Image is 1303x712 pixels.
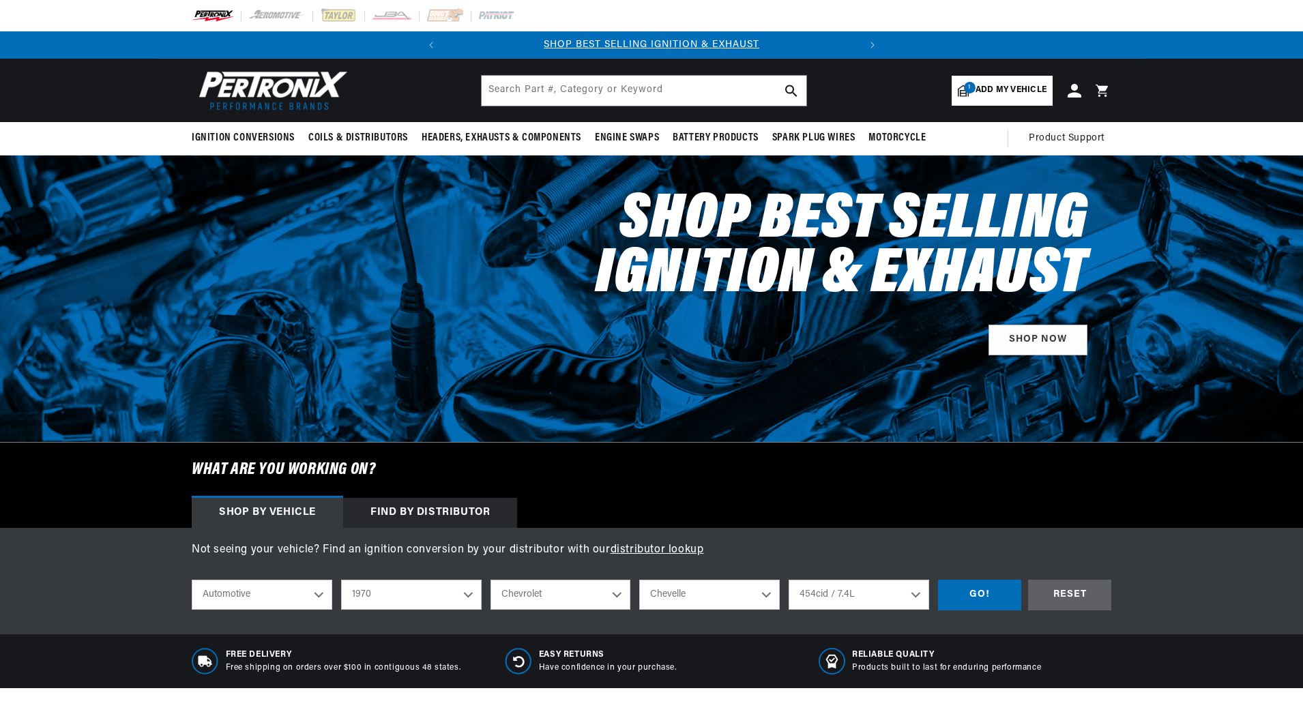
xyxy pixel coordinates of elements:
img: Pertronix [192,67,349,114]
slideshow-component: Translation missing: en.sections.announcements.announcement_bar [158,31,1145,59]
div: Shop by vehicle [192,498,343,528]
h6: What are you working on? [158,443,1145,497]
span: 1 [964,82,976,93]
p: Free shipping on orders over $100 in contiguous 48 states. [226,662,461,674]
summary: Motorcycle [862,122,933,154]
button: Translation missing: en.sections.announcements.previous_announcement [418,31,445,59]
h2: Shop Best Selling Ignition & Exhaust [504,194,1087,303]
span: Engine Swaps [595,131,659,145]
a: 1Add my vehicle [952,76,1053,106]
span: Free Delivery [226,649,461,661]
summary: Battery Products [666,122,765,154]
div: RESET [1028,580,1111,610]
select: Year [341,580,482,610]
span: Battery Products [673,131,759,145]
span: RELIABLE QUALITY [852,649,1041,661]
summary: Ignition Conversions [192,122,302,154]
div: Find by Distributor [343,498,517,528]
summary: Headers, Exhausts & Components [415,122,588,154]
button: search button [776,76,806,106]
div: 1 of 2 [445,38,859,53]
span: Spark Plug Wires [772,131,855,145]
span: Motorcycle [868,131,926,145]
select: Model [639,580,780,610]
summary: Coils & Distributors [302,122,415,154]
input: Search Part #, Category or Keyword [482,76,806,106]
span: Product Support [1029,131,1104,146]
select: Ride Type [192,580,332,610]
a: SHOP BEST SELLING IGNITION & EXHAUST [544,40,759,50]
summary: Spark Plug Wires [765,122,862,154]
p: Products built to last for enduring performance [852,662,1041,674]
span: Headers, Exhausts & Components [422,131,581,145]
span: Add my vehicle [976,84,1046,97]
a: SHOP NOW [989,325,1087,355]
p: Have confidence in your purchase. [539,662,677,674]
button: Translation missing: en.sections.announcements.next_announcement [859,31,886,59]
span: Easy Returns [539,649,677,661]
select: Engine [789,580,929,610]
p: Not seeing your vehicle? Find an ignition conversion by your distributor with our [192,542,1111,559]
summary: Engine Swaps [588,122,666,154]
select: Make [491,580,631,610]
span: Ignition Conversions [192,131,295,145]
a: distributor lookup [611,544,704,555]
div: GO! [938,580,1021,610]
span: Coils & Distributors [308,131,408,145]
div: Announcement [445,38,859,53]
summary: Product Support [1029,122,1111,155]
